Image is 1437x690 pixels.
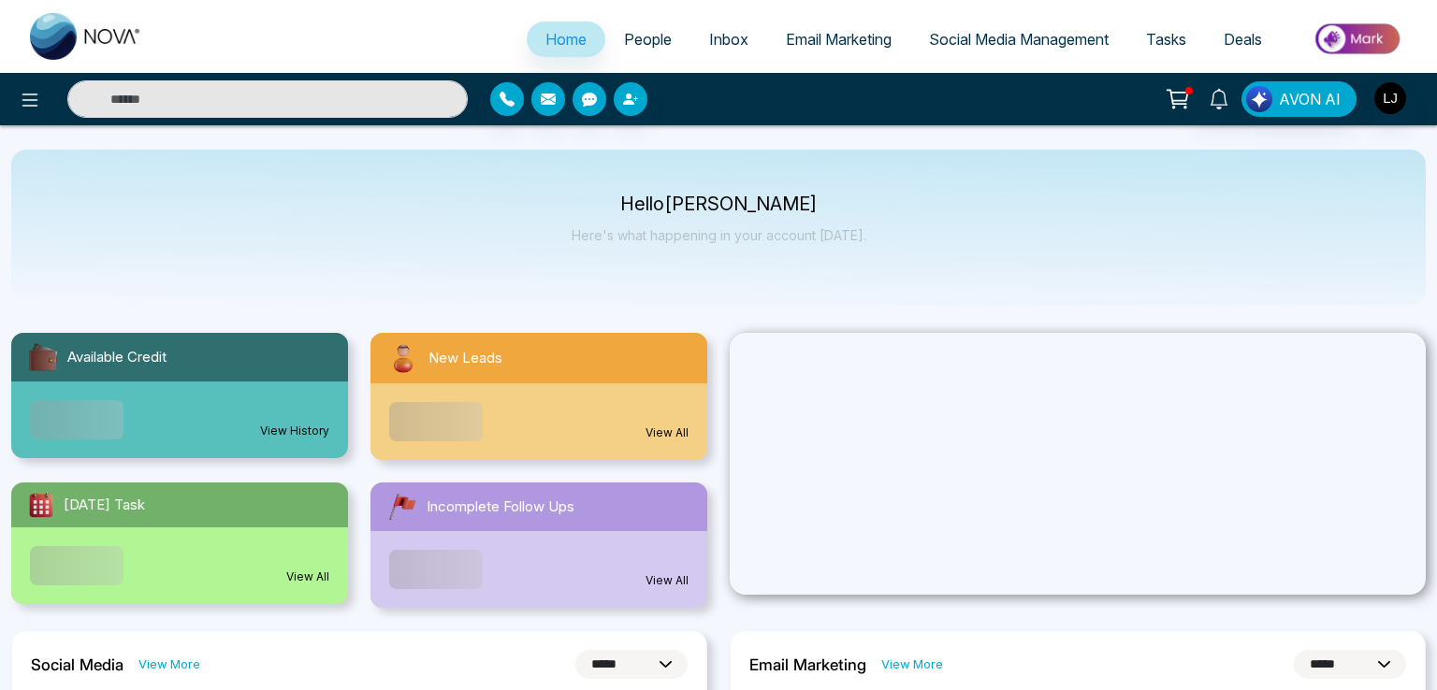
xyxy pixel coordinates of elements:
[26,490,56,520] img: todayTask.svg
[359,482,718,608] a: Incomplete Follow UpsView All
[1146,30,1186,49] span: Tasks
[767,22,910,57] a: Email Marketing
[572,196,866,212] p: Hello [PERSON_NAME]
[385,340,421,376] img: newLeads.svg
[929,30,1109,49] span: Social Media Management
[428,348,502,369] span: New Leads
[709,30,748,49] span: Inbox
[1224,30,1262,49] span: Deals
[31,655,123,674] h2: Social Media
[545,30,587,49] span: Home
[1290,18,1426,60] img: Market-place.gif
[260,423,329,439] a: View History
[67,347,167,368] span: Available Credit
[881,655,943,673] a: View More
[1205,22,1281,57] a: Deals
[1246,86,1272,112] img: Lead Flow
[605,22,690,57] a: People
[26,340,60,374] img: availableCredit.svg
[30,13,142,60] img: Nova CRM Logo
[910,22,1127,57] a: Social Media Management
[385,490,419,524] img: followUps.svg
[359,333,718,460] a: New LeadsView All
[690,22,767,57] a: Inbox
[286,568,329,585] a: View All
[527,22,605,57] a: Home
[64,495,145,516] span: [DATE] Task
[646,424,689,441] a: View All
[646,572,689,589] a: View All
[1374,82,1406,114] img: User Avatar
[1241,81,1357,117] button: AVON AI
[786,30,892,49] span: Email Marketing
[138,655,200,673] a: View More
[624,30,672,49] span: People
[1127,22,1205,57] a: Tasks
[749,655,866,674] h2: Email Marketing
[427,496,574,518] span: Incomplete Follow Ups
[572,227,866,243] p: Here's what happening in your account [DATE].
[1279,88,1341,110] span: AVON AI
